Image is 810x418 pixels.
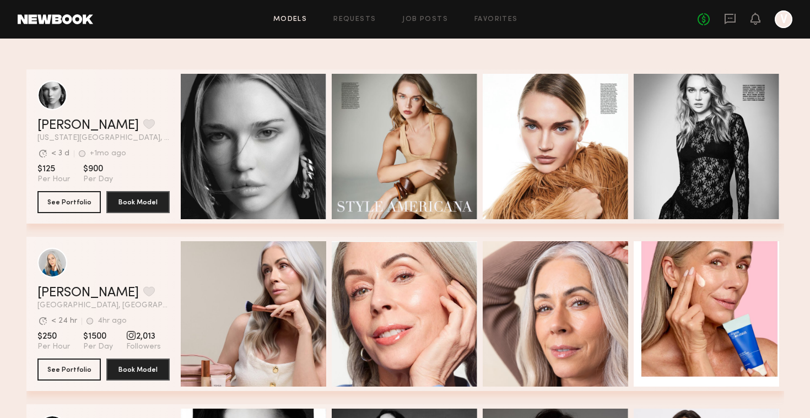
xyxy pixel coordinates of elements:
[51,150,69,158] div: < 3 d
[98,317,127,325] div: 4hr ago
[37,134,170,142] span: [US_STATE][GEOGRAPHIC_DATA], [GEOGRAPHIC_DATA]
[126,342,161,352] span: Followers
[83,331,113,342] span: $1500
[474,16,518,23] a: Favorites
[37,175,70,184] span: Per Hour
[51,317,77,325] div: < 24 hr
[106,191,170,213] button: Book Model
[402,16,448,23] a: Job Posts
[106,359,170,381] button: Book Model
[83,164,113,175] span: $900
[37,302,170,310] span: [GEOGRAPHIC_DATA], [GEOGRAPHIC_DATA]
[333,16,376,23] a: Requests
[37,342,70,352] span: Per Hour
[775,10,792,28] a: V
[37,331,70,342] span: $250
[37,164,70,175] span: $125
[126,331,161,342] span: 2,013
[83,342,113,352] span: Per Day
[37,286,139,300] a: [PERSON_NAME]
[90,150,126,158] div: +1mo ago
[273,16,307,23] a: Models
[37,191,101,213] button: See Portfolio
[37,359,101,381] button: See Portfolio
[37,119,139,132] a: [PERSON_NAME]
[83,175,113,184] span: Per Day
